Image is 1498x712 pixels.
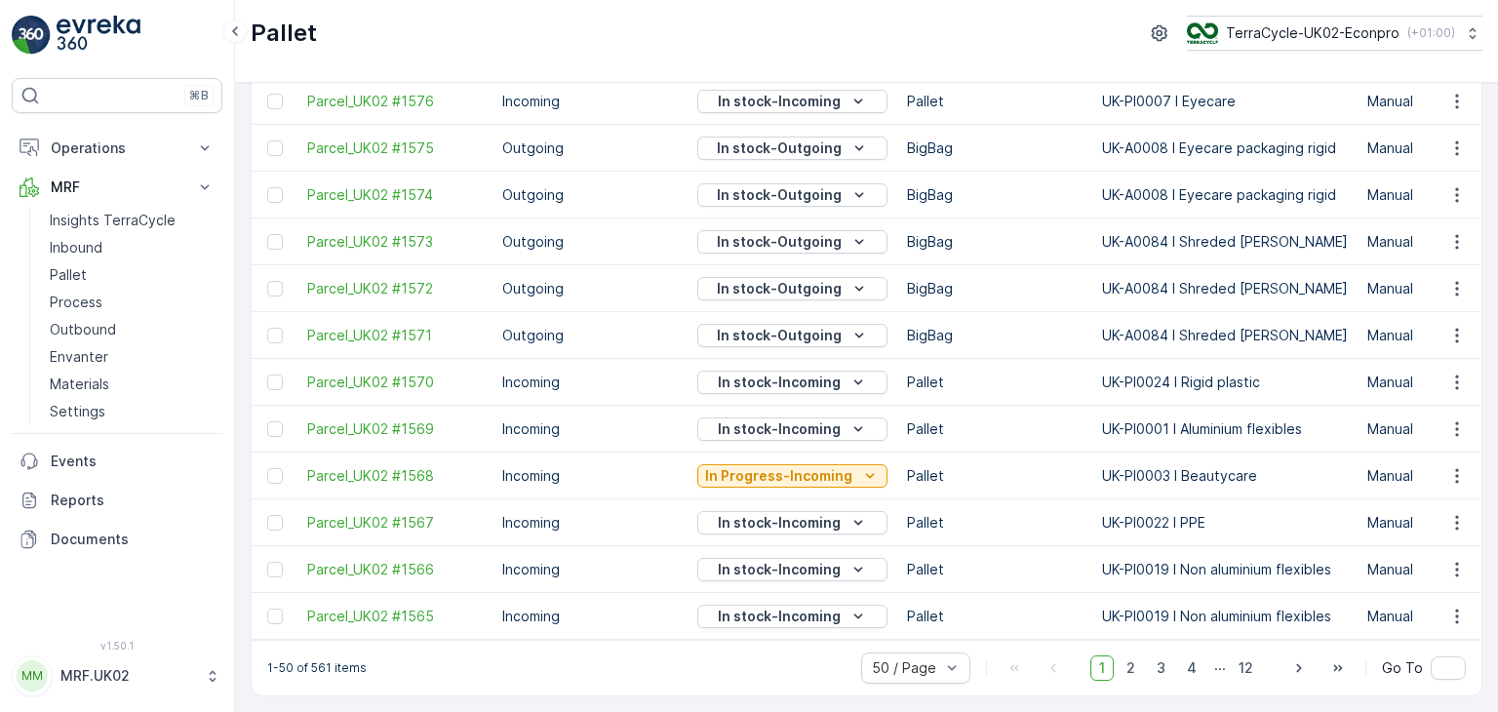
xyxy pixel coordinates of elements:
[12,640,222,652] span: v 1.50.1
[718,373,841,392] p: In stock-Incoming
[907,138,1083,158] p: BigBag
[51,530,215,549] p: Documents
[307,466,483,486] a: Parcel_UK02 #1568
[697,417,887,441] button: In stock-Incoming
[717,279,842,298] p: In stock-Outgoing
[502,185,678,205] p: Outgoing
[51,138,183,158] p: Operations
[307,513,483,533] a: Parcel_UK02 #1567
[42,289,222,316] a: Process
[51,452,215,471] p: Events
[307,279,483,298] a: Parcel_UK02 #1572
[50,402,105,421] p: Settings
[697,605,887,628] button: In stock-Incoming
[1102,138,1348,158] p: UK-A0008 I Eyecare packaging rigid
[1187,22,1218,44] img: terracycle_logo_wKaHoWT.png
[502,373,678,392] p: Incoming
[12,655,222,696] button: MMMRF.UK02
[17,660,48,692] div: MM
[57,16,140,55] img: logo_light-DOdMpM7g.png
[42,398,222,425] a: Settings
[307,138,483,158] a: Parcel_UK02 #1575
[1102,560,1348,579] p: UK-PI0019 I Non aluminium flexibles
[267,281,283,297] div: Toggle Row Selected
[307,419,483,439] a: Parcel_UK02 #1569
[697,371,887,394] button: In stock-Incoming
[502,419,678,439] p: Incoming
[697,324,887,347] button: In stock-Outgoing
[907,513,1083,533] p: Pallet
[267,515,283,531] div: Toggle Row Selected
[907,279,1083,298] p: BigBag
[42,261,222,289] a: Pallet
[12,442,222,481] a: Events
[1102,419,1348,439] p: UK-PI0001 I Aluminium flexibles
[502,138,678,158] p: Outgoing
[697,90,887,113] button: In stock-Incoming
[907,232,1083,252] p: BigBag
[267,375,283,390] div: Toggle Row Selected
[907,419,1083,439] p: Pallet
[697,183,887,207] button: In stock-Outgoing
[718,560,841,579] p: In stock-Incoming
[42,316,222,343] a: Outbound
[307,185,483,205] a: Parcel_UK02 #1574
[1102,466,1348,486] p: UK-PI0003 I Beautycare
[502,92,678,111] p: Incoming
[1214,655,1226,681] p: ...
[267,421,283,437] div: Toggle Row Selected
[907,92,1083,111] p: Pallet
[717,232,842,252] p: In stock-Outgoing
[1102,185,1348,205] p: UK-A0008 I Eyecare packaging rigid
[907,185,1083,205] p: BigBag
[1102,513,1348,533] p: UK-PI0022 I PPE
[1230,655,1262,681] span: 12
[50,211,176,230] p: Insights TerraCycle
[307,232,483,252] a: Parcel_UK02 #1573
[50,320,116,339] p: Outbound
[502,513,678,533] p: Incoming
[717,185,842,205] p: In stock-Outgoing
[697,464,887,488] button: In Progress-Incoming
[307,607,483,626] a: Parcel_UK02 #1565
[307,326,483,345] a: Parcel_UK02 #1571
[1102,326,1348,345] p: UK-A0084 I Shreded [PERSON_NAME]
[1178,655,1205,681] span: 4
[1102,607,1348,626] p: UK-PI0019 I Non aluminium flexibles
[12,481,222,520] a: Reports
[907,466,1083,486] p: Pallet
[502,279,678,298] p: Outgoing
[51,491,215,510] p: Reports
[907,607,1083,626] p: Pallet
[267,660,367,676] p: 1-50 of 561 items
[717,326,842,345] p: In stock-Outgoing
[907,373,1083,392] p: Pallet
[718,92,841,111] p: In stock-Incoming
[42,371,222,398] a: Materials
[1102,279,1348,298] p: UK-A0084 I Shreded [PERSON_NAME]
[267,140,283,156] div: Toggle Row Selected
[12,168,222,207] button: MRF
[1407,25,1455,41] p: ( +01:00 )
[697,558,887,581] button: In stock-Incoming
[1102,92,1348,111] p: UK-PI0007 I Eyecare
[50,347,108,367] p: Envanter
[307,373,483,392] span: Parcel_UK02 #1570
[307,560,483,579] a: Parcel_UK02 #1566
[50,293,102,312] p: Process
[502,466,678,486] p: Incoming
[42,207,222,234] a: Insights TerraCycle
[705,466,852,486] p: In Progress-Incoming
[1102,232,1348,252] p: UK-A0084 I Shreded [PERSON_NAME]
[718,607,841,626] p: In stock-Incoming
[697,511,887,534] button: In stock-Incoming
[717,138,842,158] p: In stock-Outgoing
